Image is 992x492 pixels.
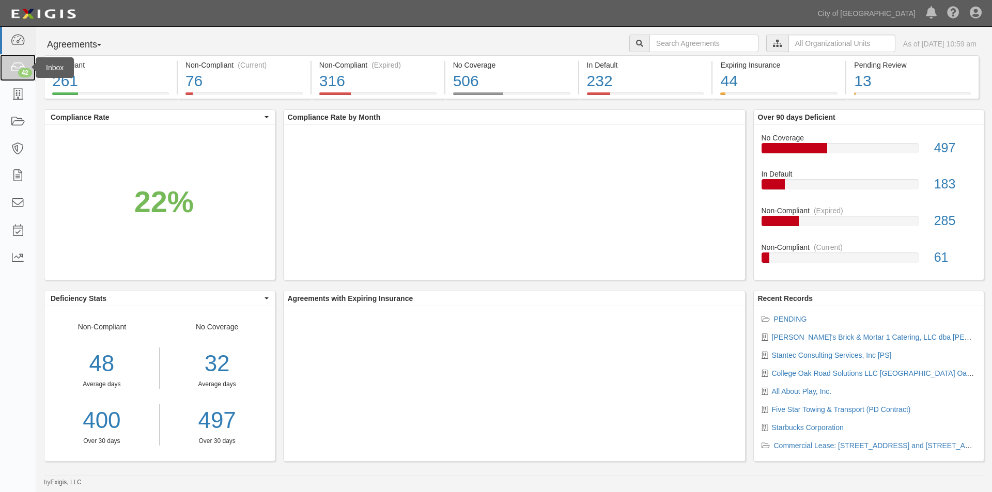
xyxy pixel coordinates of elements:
[18,68,32,77] div: 42
[44,110,275,124] button: Compliance Rate
[587,70,704,92] div: 232
[649,35,758,52] input: Search Agreements
[178,92,311,101] a: Non-Compliant(Current)76
[579,92,712,101] a: In Default232
[813,3,921,24] a: City of [GEOGRAPHIC_DATA]
[185,60,303,70] div: Non-Compliant (Current)
[772,423,844,432] a: Starbucks Corporation
[926,175,984,194] div: 183
[371,60,401,70] div: (Expired)
[319,60,437,70] div: Non-Compliant (Expired)
[754,242,984,252] div: Non-Compliant
[51,112,262,122] span: Compliance Rate
[762,133,977,169] a: No Coverage497
[754,205,984,216] div: Non-Compliant
[720,60,838,70] div: Expiring Insurance
[774,315,807,323] a: PENDING
[854,70,971,92] div: 13
[758,294,813,303] b: Recent Records
[788,35,895,52] input: All Organizational Units
[288,113,381,121] b: Compliance Rate by Month
[44,322,160,446] div: Non-Compliant
[772,405,911,414] a: Five Star Towing & Transport (PD Contract)
[772,387,832,395] a: All About Play, Inc.
[926,248,984,267] div: 61
[720,70,838,92] div: 44
[926,212,984,230] div: 285
[51,293,262,304] span: Deficiency Stats
[238,60,267,70] div: (Current)
[167,380,267,389] div: Average days
[762,242,977,271] a: Non-Compliant(Current)61
[319,70,437,92] div: 316
[712,92,845,101] a: Expiring Insurance44
[44,347,159,380] div: 48
[445,92,578,101] a: No Coverage506
[8,5,79,23] img: logo-5460c22ac91f19d4615b14bd174203de0afe785f0fc80cf4dbbc73dc1793850b.png
[762,205,977,242] a: Non-Compliant(Expired)285
[587,60,704,70] div: In Default
[44,478,82,487] small: by
[44,291,275,306] button: Deficiency Stats
[52,60,169,70] div: Compliant
[44,437,159,446] div: Over 30 days
[814,205,843,216] div: (Expired)
[926,139,984,157] div: 497
[44,404,159,437] a: 400
[134,181,194,223] div: 22%
[754,133,984,143] div: No Coverage
[51,479,82,486] a: Exigis, LLC
[185,70,303,92] div: 76
[772,351,892,359] a: Stantec Consulting Services, Inc [PS]
[52,70,169,92] div: 261
[44,35,121,55] button: Agreements
[453,70,570,92] div: 506
[167,347,267,380] div: 32
[453,60,570,70] div: No Coverage
[903,39,977,49] div: As of [DATE] 10:59 am
[758,113,835,121] b: Over 90 days Deficient
[814,242,843,252] div: (Current)
[44,92,177,101] a: Compliant261
[312,92,444,101] a: Non-Compliant(Expired)316
[854,60,971,70] div: Pending Review
[288,294,413,303] b: Agreements with Expiring Insurance
[160,322,275,446] div: No Coverage
[846,92,979,101] a: Pending Review13
[36,57,74,78] div: Inbox
[947,7,959,20] i: Help Center - Complianz
[762,169,977,205] a: In Default183
[44,380,159,389] div: Average days
[167,404,267,437] a: 497
[754,169,984,179] div: In Default
[167,437,267,446] div: Over 30 days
